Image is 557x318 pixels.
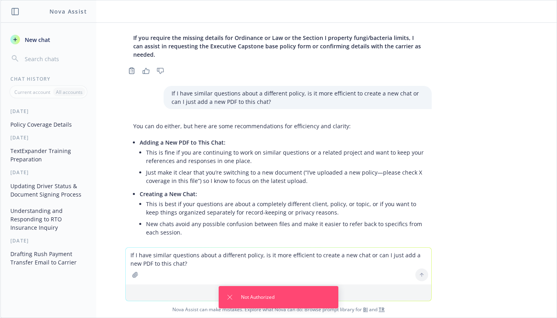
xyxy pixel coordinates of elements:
[7,144,90,166] button: TextExpander Training Preparation
[133,34,421,58] span: If you require the missing details for Ordinance or Law or the Section I property fungi/bacteria ...
[49,7,87,16] h1: Nova Assist
[56,89,83,95] p: All accounts
[172,89,424,106] p: If I have similar questions about a different policy, is it more efficient to create a new chat o...
[7,118,90,131] button: Policy Coverage Details
[379,306,385,313] a: TR
[128,67,135,74] svg: Copy to clipboard
[130,289,427,296] p: Web search is disabled when a file is uploaded
[1,134,96,141] div: [DATE]
[146,198,424,218] li: This is best if your questions are about a completely different client, policy, or topic, or if y...
[146,218,424,238] li: New chats avoid any possible confusion between files and make it easier to refer back to specific...
[7,247,90,269] button: Drafting Rush Payment Transfer Email to Carrier
[7,204,90,234] button: Understanding and Responding to RTO Insurance Inquiry
[14,89,50,95] p: Current account
[1,169,96,176] div: [DATE]
[140,139,225,146] span: Adding a New PDF to This Chat:
[146,147,424,167] li: This is fine if you are continuing to work on similar questions or a related project and want to ...
[154,65,167,76] button: Thumbs down
[146,167,424,187] li: Just make it clear that you’re switching to a new document (“I’ve uploaded a new policy—please ch...
[140,190,197,198] span: Creating a New Chat:
[241,294,275,301] span: Not Authorized
[23,53,87,64] input: Search chats
[1,108,96,115] div: [DATE]
[225,292,235,302] button: Dismiss notification
[133,122,424,130] p: You can do either, but here are some recommendations for efficiency and clarity:
[7,32,90,47] button: New chat
[7,179,90,201] button: Updating Driver Status & Document Signing Process
[1,237,96,244] div: [DATE]
[23,36,50,44] span: New chat
[133,246,161,254] span: Summary:
[363,306,368,313] a: BI
[1,76,96,82] div: Chat History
